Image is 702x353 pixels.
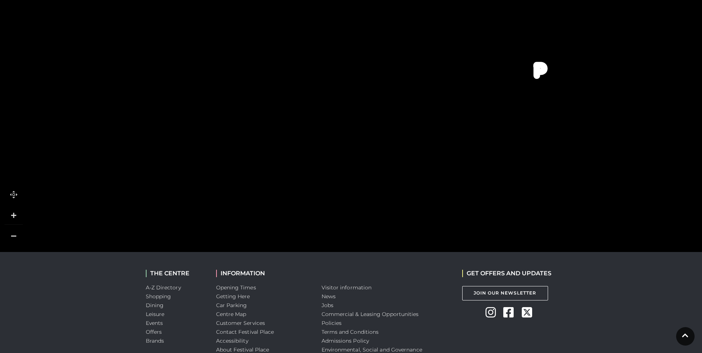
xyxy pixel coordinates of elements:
[216,270,310,277] h2: INFORMATION
[322,337,369,344] a: Admissions Policy
[146,302,164,309] a: Dining
[216,337,248,344] a: Accessibility
[146,284,181,291] a: A-Z Directory
[322,346,422,353] a: Environmental, Social and Governance
[322,302,333,309] a: Jobs
[216,284,256,291] a: Opening Times
[146,320,163,326] a: Events
[322,329,379,335] a: Terms and Conditions
[216,302,247,309] a: Car Parking
[146,329,162,335] a: Offers
[146,270,205,277] h2: THE CENTRE
[462,286,548,300] a: Join Our Newsletter
[322,284,372,291] a: Visitor information
[146,311,165,317] a: Leisure
[216,346,269,353] a: About Festival Place
[322,320,342,326] a: Policies
[146,337,164,344] a: Brands
[216,293,250,300] a: Getting Here
[322,311,419,317] a: Commercial & Leasing Opportunities
[216,329,274,335] a: Contact Festival Place
[462,270,551,277] h2: GET OFFERS AND UPDATES
[146,293,171,300] a: Shopping
[322,293,336,300] a: News
[216,320,265,326] a: Customer Services
[216,311,246,317] a: Centre Map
